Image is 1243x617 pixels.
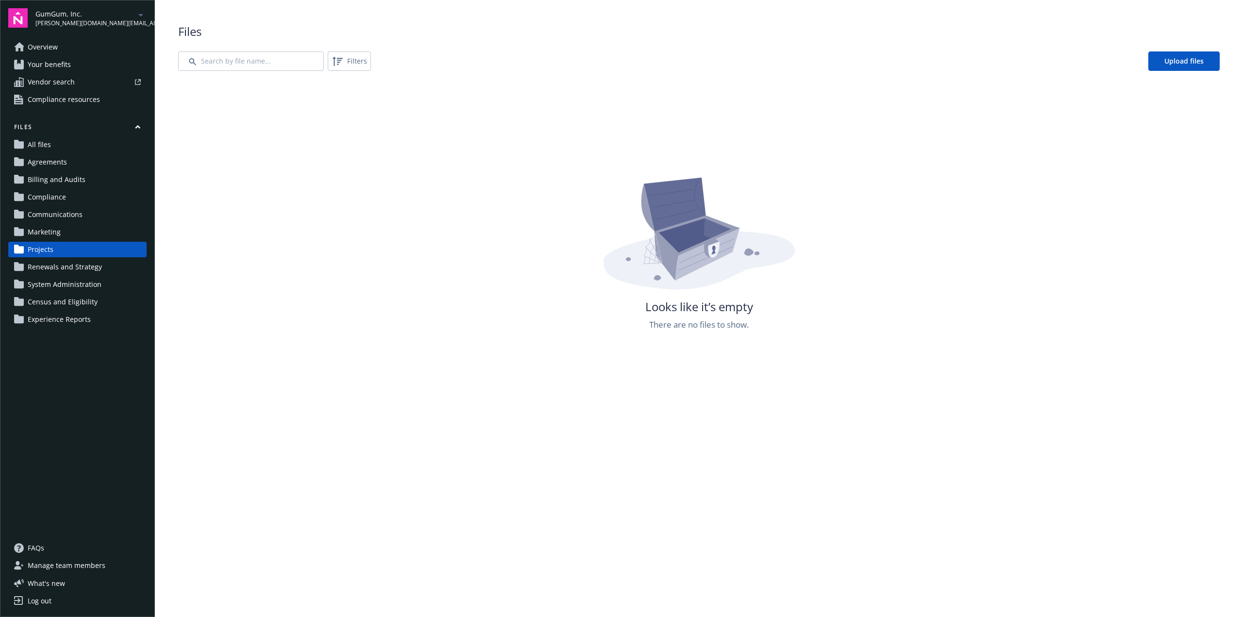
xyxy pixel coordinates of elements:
span: [PERSON_NAME][DOMAIN_NAME][EMAIL_ADDRESS][DOMAIN_NAME] [35,19,135,28]
span: Filters [347,56,367,66]
a: Compliance [8,189,147,205]
button: What's new [8,578,81,588]
span: Experience Reports [28,312,91,327]
span: GumGum, Inc. [35,9,135,19]
a: Vendor search [8,74,147,90]
span: Compliance resources [28,92,100,107]
a: Experience Reports [8,312,147,327]
span: Communications [28,207,83,222]
a: Projects [8,242,147,257]
a: FAQs [8,540,147,556]
button: Filters [328,51,371,71]
a: Overview [8,39,147,55]
span: Upload files [1164,56,1204,66]
span: Census and Eligibility [28,294,98,310]
a: Census and Eligibility [8,294,147,310]
a: Compliance resources [8,92,147,107]
img: navigator-logo.svg [8,8,28,28]
span: There are no files to show. [649,318,749,331]
span: Vendor search [28,74,75,90]
span: Your benefits [28,57,71,72]
a: Manage team members [8,558,147,573]
a: System Administration [8,277,147,292]
span: All files [28,137,51,152]
a: Your benefits [8,57,147,72]
span: Agreements [28,154,67,170]
button: Files [8,123,147,135]
a: Upload files [1148,51,1220,71]
span: Projects [28,242,53,257]
span: Compliance [28,189,66,205]
a: Marketing [8,224,147,240]
span: Looks like it’s empty [645,299,753,315]
span: Filters [330,53,369,69]
span: What ' s new [28,578,65,588]
button: GumGum, Inc.[PERSON_NAME][DOMAIN_NAME][EMAIL_ADDRESS][DOMAIN_NAME]arrowDropDown [35,8,147,28]
a: All files [8,137,147,152]
span: Marketing [28,224,61,240]
a: Billing and Audits [8,172,147,187]
div: Log out [28,593,51,609]
span: FAQs [28,540,44,556]
a: Agreements [8,154,147,170]
span: System Administration [28,277,101,292]
a: Communications [8,207,147,222]
a: arrowDropDown [135,9,147,20]
span: Renewals and Strategy [28,259,102,275]
span: Overview [28,39,58,55]
a: Renewals and Strategy [8,259,147,275]
span: Manage team members [28,558,105,573]
input: Search by file name... [178,51,324,71]
span: Files [178,23,1220,40]
span: Billing and Audits [28,172,85,187]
